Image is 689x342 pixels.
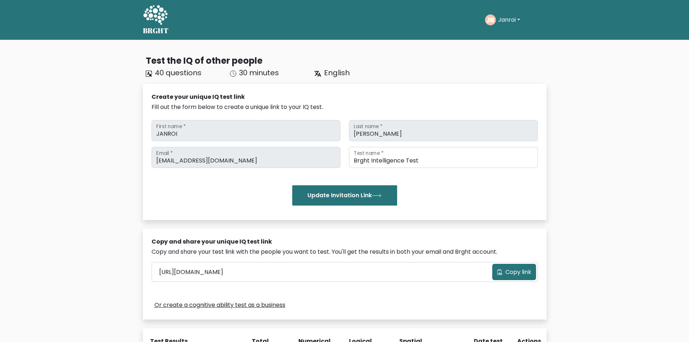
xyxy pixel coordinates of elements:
a: BRGHT [143,3,169,37]
text: JR [486,16,494,24]
button: Copy link [492,264,536,280]
span: English [324,68,350,78]
span: Copy link [505,268,531,276]
button: Janroi [496,15,522,25]
input: Test name [349,147,538,168]
span: 30 minutes [239,68,279,78]
div: Test the IQ of other people [146,54,546,67]
input: Email [152,147,340,168]
div: Copy and share your unique IQ test link [152,237,538,246]
div: Copy and share your test link with the people you want to test. You'll get the results in both yo... [152,248,538,256]
input: Last name [349,120,538,141]
span: 40 questions [155,68,201,78]
a: Or create a cognitive ability test as a business [154,301,285,309]
div: Fill out the form below to create a unique link to your IQ test. [152,103,538,111]
h5: BRGHT [143,26,169,35]
div: Create your unique IQ test link [152,93,538,101]
button: Update Invitation Link [292,185,397,206]
input: First name [152,120,340,141]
